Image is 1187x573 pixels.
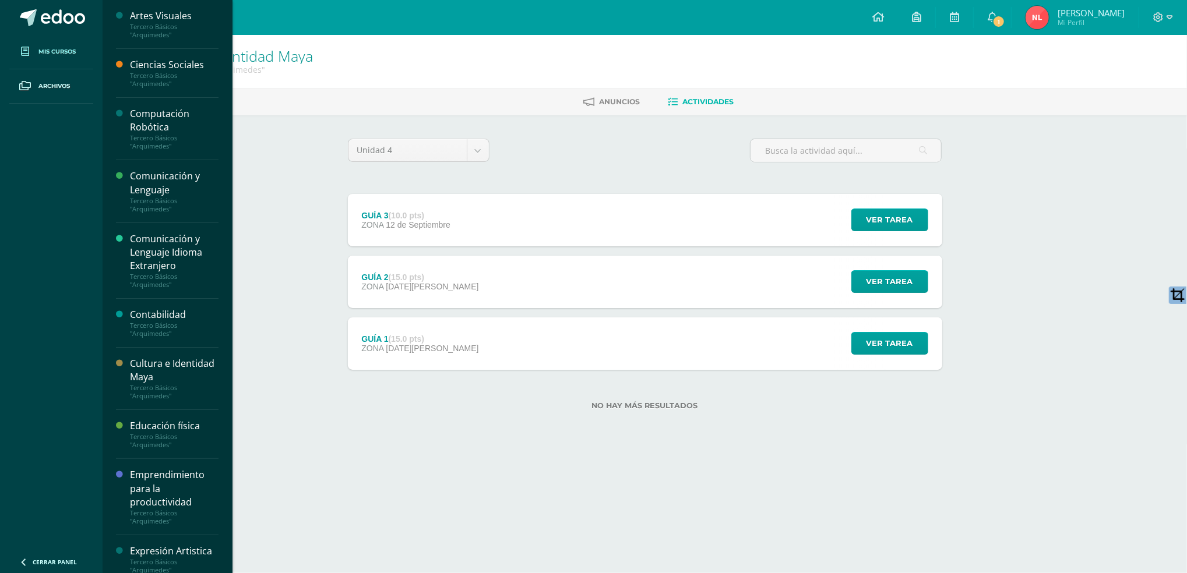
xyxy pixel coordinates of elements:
[130,308,219,338] a: ContabilidadTercero Básicos "Arquimedes"
[130,197,219,213] div: Tercero Básicos "Arquimedes"
[130,468,219,525] a: Emprendimiento para la productividadTercero Básicos "Arquimedes"
[130,321,219,338] div: Tercero Básicos "Arquimedes"
[1058,7,1125,19] span: [PERSON_NAME]
[130,384,219,400] div: Tercero Básicos "Arquimedes"
[386,220,450,229] span: 12 de Septiembre
[130,58,219,72] div: Ciencias Sociales
[130,509,219,525] div: Tercero Básicos "Arquimedes"
[9,69,93,104] a: Archivos
[38,82,70,91] span: Archivos
[386,282,478,291] span: [DATE][PERSON_NAME]
[361,211,450,220] div: GUÍA 3
[130,419,219,449] a: Educación físicaTercero Básicos "Arquimedes"
[361,282,383,291] span: ZONA
[348,401,942,410] label: No hay más resultados
[9,35,93,69] a: Mis cursos
[851,332,928,355] button: Ver tarea
[389,211,424,220] strong: (10.0 pts)
[584,93,640,111] a: Anuncios
[348,139,489,161] a: Unidad 4
[867,333,913,354] span: Ver tarea
[130,169,219,213] a: Comunicación y LenguajeTercero Básicos "Arquimedes"
[130,107,219,134] div: Computación Robótica
[130,419,219,433] div: Educación física
[361,334,478,344] div: GUÍA 1
[386,344,478,353] span: [DATE][PERSON_NAME]
[851,208,928,231] button: Ver tarea
[130,58,219,88] a: Ciencias SocialesTercero Básicos "Arquimedes"
[130,357,219,400] a: Cultura e Identidad MayaTercero Básicos "Arquimedes"
[851,270,928,293] button: Ver tarea
[130,232,219,273] div: Comunicación y Lenguaje Idioma Extranjero
[130,169,219,196] div: Comunicación y Lenguaje
[130,544,219,558] div: Expresión Artistica
[1058,17,1125,27] span: Mi Perfil
[130,9,219,23] div: Artes Visuales
[361,273,478,282] div: GUÍA 2
[130,9,219,39] a: Artes VisualesTercero Básicos "Arquimedes"
[361,220,383,229] span: ZONA
[130,273,219,289] div: Tercero Básicos "Arquimedes"
[361,344,383,353] span: ZONA
[130,72,219,88] div: Tercero Básicos "Arquimedes"
[867,209,913,231] span: Ver tarea
[130,23,219,39] div: Tercero Básicos "Arquimedes"
[130,468,219,508] div: Emprendimiento para la productividad
[130,232,219,289] a: Comunicación y Lenguaje Idioma ExtranjeroTercero Básicos "Arquimedes"
[683,97,734,106] span: Actividades
[130,357,219,384] div: Cultura e Identidad Maya
[130,134,219,150] div: Tercero Básicos "Arquimedes"
[130,107,219,150] a: Computación RobóticaTercero Básicos "Arquimedes"
[357,139,458,161] span: Unidad 4
[389,334,424,344] strong: (15.0 pts)
[751,139,941,162] input: Busca la actividad aquí...
[867,271,913,292] span: Ver tarea
[130,308,219,321] div: Contabilidad
[33,558,77,566] span: Cerrar panel
[600,97,640,106] span: Anuncios
[668,93,734,111] a: Actividades
[992,15,1005,28] span: 1
[38,47,76,56] span: Mis cursos
[1026,6,1049,29] img: 0bd96b76678b5aa360396f1394bde56b.png
[130,433,219,449] div: Tercero Básicos "Arquimedes"
[389,273,424,282] strong: (15.0 pts)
